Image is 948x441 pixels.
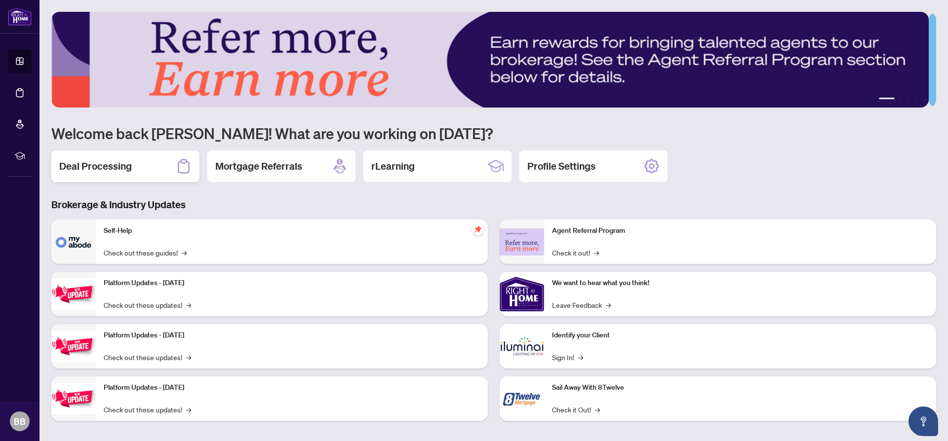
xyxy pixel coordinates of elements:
h2: Mortgage Referrals [215,159,302,173]
button: 3 [907,98,910,102]
span: → [594,247,599,258]
p: Platform Updates - [DATE] [104,278,480,289]
p: Self-Help [104,225,480,236]
img: Platform Updates - June 23, 2025 [51,383,96,414]
img: Slide 0 [51,12,929,108]
a: Check it out!→ [552,247,599,258]
h2: Profile Settings [527,159,595,173]
a: Check out these updates!→ [104,404,191,415]
span: BB [14,414,26,428]
a: Check out these updates!→ [104,299,191,310]
p: Agent Referral Program [552,225,928,236]
img: Agent Referral Program [500,228,544,256]
a: Sign In!→ [552,352,583,363]
img: We want to hear what you think! [500,272,544,316]
a: Check out these guides!→ [104,247,187,258]
p: Sail Away With 8Twelve [552,382,928,393]
span: → [186,352,191,363]
h2: rLearning [371,159,415,173]
img: logo [8,7,32,26]
span: → [606,299,611,310]
img: Platform Updates - July 21, 2025 [51,279,96,310]
p: Identify your Client [552,330,928,341]
p: Platform Updates - [DATE] [104,382,480,393]
img: Platform Updates - July 8, 2025 [51,331,96,362]
span: pushpin [472,223,484,235]
button: 5 [922,98,926,102]
button: 2 [899,98,903,102]
img: Sail Away With 8Twelve [500,376,544,421]
a: Check out these updates!→ [104,352,191,363]
button: 4 [914,98,918,102]
a: Leave Feedback→ [552,299,611,310]
span: → [182,247,187,258]
button: Open asap [908,406,938,436]
p: Platform Updates - [DATE] [104,330,480,341]
span: → [595,404,600,415]
h1: Welcome back [PERSON_NAME]! What are you working on [DATE]? [51,124,936,143]
span: → [578,352,583,363]
h2: Deal Processing [59,159,132,173]
img: Identify your Client [500,324,544,368]
img: Self-Help [51,220,96,264]
h3: Brokerage & Industry Updates [51,198,936,212]
span: → [186,299,191,310]
p: We want to hear what you think! [552,278,928,289]
span: → [186,404,191,415]
a: Check it Out!→ [552,404,600,415]
button: 1 [879,98,895,102]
